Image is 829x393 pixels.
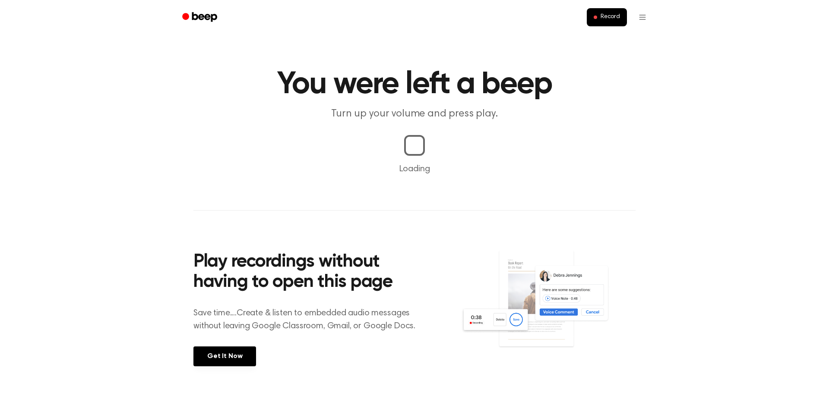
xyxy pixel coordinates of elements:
[249,107,580,121] p: Turn up your volume and press play.
[461,249,636,365] img: Voice Comments on Docs and Recording Widget
[632,7,653,28] button: Open menu
[601,13,620,21] span: Record
[193,307,426,333] p: Save time....Create & listen to embedded audio messages without leaving Google Classroom, Gmail, ...
[193,346,256,366] a: Get It Now
[587,8,627,26] button: Record
[193,252,426,293] h2: Play recordings without having to open this page
[176,9,225,26] a: Beep
[193,69,636,100] h1: You were left a beep
[10,163,819,176] p: Loading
